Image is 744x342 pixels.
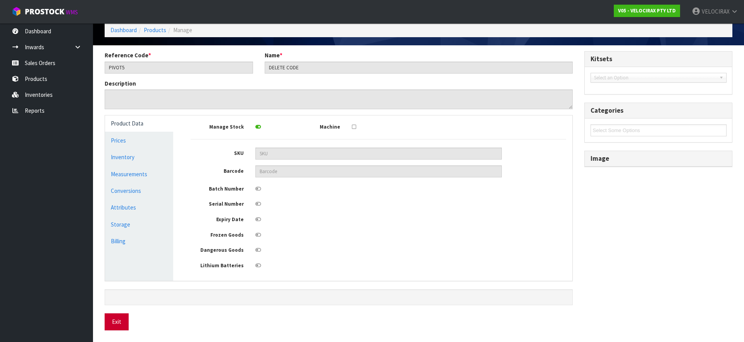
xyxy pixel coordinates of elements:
label: SKU [185,148,250,157]
h3: Categories [591,107,727,114]
label: Dangerous Goods [185,244,250,254]
label: Description [105,79,136,88]
label: Frozen Goods [185,229,250,239]
a: Product Data [105,115,173,131]
button: Exit [105,313,129,330]
a: Inventory [105,149,173,165]
span: Manage [173,26,192,34]
a: Attributes [105,199,173,215]
input: SKU [255,148,502,160]
a: Prices [105,132,173,148]
input: Reference Code [105,62,253,74]
label: Expiry Date [185,214,250,223]
a: Conversions [105,183,173,199]
input: Barcode [255,165,502,177]
label: Name [265,51,282,59]
h3: Image [591,155,727,162]
small: WMS [66,9,78,16]
input: Name [265,62,573,74]
label: Batch Number [185,183,250,193]
label: Machine [282,121,346,131]
span: Select an Option [594,73,716,82]
a: Storage [105,217,173,232]
strong: V05 - VELOCIRAX PTY LTD [618,7,676,14]
span: ProStock [25,7,64,17]
a: Dashboard [110,26,137,34]
a: Measurements [105,166,173,182]
a: Billing [105,233,173,249]
label: Barcode [185,165,250,175]
h3: Kitsets [591,55,727,63]
a: Products [144,26,166,34]
label: Lithium Batteries [185,260,250,270]
label: Serial Number [185,198,250,208]
img: cube-alt.png [12,7,21,16]
span: VELOCIRAX [702,8,730,15]
label: Reference Code [105,51,151,59]
label: Manage Stock [185,121,250,131]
